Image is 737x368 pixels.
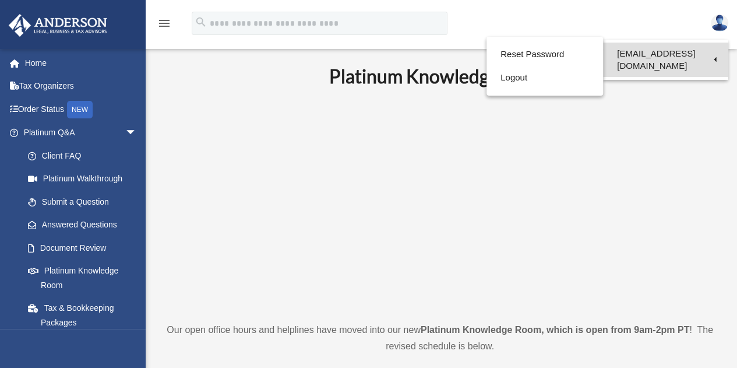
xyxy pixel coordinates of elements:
i: search [195,16,207,29]
a: Platinum Q&Aarrow_drop_down [8,121,154,145]
a: Order StatusNEW [8,97,154,121]
a: [EMAIL_ADDRESS][DOMAIN_NAME] [603,43,728,77]
div: NEW [67,101,93,118]
img: Anderson Advisors Platinum Portal [5,14,111,37]
a: Platinum Walkthrough [16,167,154,191]
strong: Platinum Knowledge Room, which is open from 9am-2pm PT [421,325,689,335]
a: Client FAQ [16,144,154,167]
a: Tax & Bookkeeping Packages [16,297,154,334]
a: Answered Questions [16,213,154,237]
a: Platinum Knowledge Room [16,260,149,297]
a: Document Review [16,236,154,260]
a: Tax Organizers [8,75,154,98]
img: User Pic [711,15,728,31]
iframe: 231110_Toby_KnowledgeRoom [265,103,615,300]
a: Logout [486,66,603,90]
span: arrow_drop_down [125,121,149,145]
a: Reset Password [486,43,603,66]
a: Submit a Question [16,190,154,213]
a: menu [157,20,171,30]
b: Platinum Knowledge Room [329,65,551,87]
i: menu [157,16,171,30]
p: Our open office hours and helplines have moved into our new ! The revised schedule is below. [166,322,714,355]
a: Home [8,51,154,75]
